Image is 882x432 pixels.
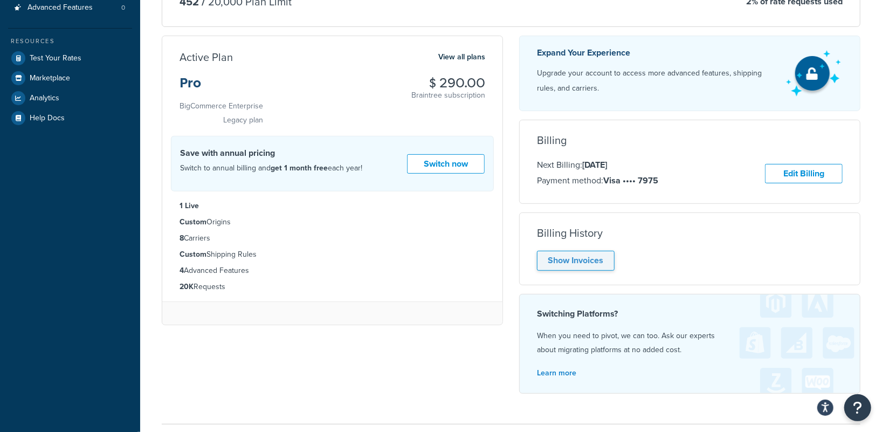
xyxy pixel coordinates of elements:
a: Help Docs [8,108,132,128]
span: Advanced Features [27,3,93,12]
h3: $ 290.00 [411,76,485,90]
p: Expand Your Experience [537,45,776,60]
div: Resources [8,37,132,46]
span: 0 [121,3,125,12]
strong: 4 [180,265,184,276]
button: Open Resource Center [844,394,871,421]
p: Braintree subscription [411,90,485,101]
h3: Active Plan [180,51,233,63]
span: Marketplace [30,74,70,83]
strong: 1 Live [180,200,199,211]
p: Next Billing: [537,158,658,172]
span: Analytics [30,94,59,103]
h3: Billing [537,134,567,146]
p: When you need to pivot, we can too. Ask our experts about migrating platforms at no added cost. [537,329,843,357]
small: Legacy plan [223,114,263,126]
h4: Switching Platforms? [537,307,843,320]
span: Test Your Rates [30,54,81,63]
p: Upgrade your account to access more advanced features, shipping rules, and carriers. [537,66,776,96]
a: Test Your Rates [8,49,132,68]
strong: [DATE] [582,159,607,171]
strong: get 1 month free [271,162,328,174]
p: Switch to annual billing and each year! [180,161,362,175]
strong: Custom [180,216,206,228]
span: Help Docs [30,114,65,123]
a: Show Invoices [537,251,615,271]
a: Analytics [8,88,132,108]
a: Switch now [407,154,485,174]
a: Marketplace [8,68,132,88]
h3: Pro [180,76,263,99]
strong: Visa •••• 7975 [603,174,658,187]
strong: Custom [180,249,206,260]
li: Requests [180,281,485,293]
h4: Save with annual pricing [180,147,362,160]
small: BigCommerce Enterprise [180,100,263,112]
strong: 20K [180,281,194,292]
li: Shipping Rules [180,249,485,260]
li: Carriers [180,232,485,244]
a: Edit Billing [765,164,843,184]
strong: 8 [180,232,184,244]
li: Advanced Features [180,265,485,277]
a: Learn more [537,367,576,379]
li: Origins [180,216,485,228]
p: Payment method: [537,174,658,188]
h3: Billing History [537,227,603,239]
a: View all plans [438,50,485,64]
a: Expand Your Experience Upgrade your account to access more advanced features, shipping rules, and... [519,36,860,111]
